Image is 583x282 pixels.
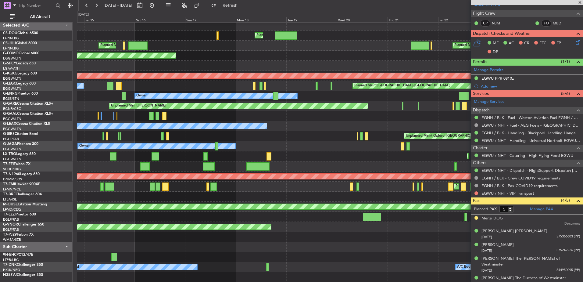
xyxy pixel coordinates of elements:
[473,197,480,204] span: Pax
[481,215,503,222] div: Menzi DOG
[3,92,38,96] a: G-ENRGPraetor 600
[3,273,43,277] a: N358VJChallenger 350
[481,130,580,136] a: EGNH / BLK - Handling - Blackpool Handling Hangar 3 EGNH / BLK
[438,17,489,22] div: Fri 22
[3,107,21,111] a: EGNR/CEG
[474,67,503,73] a: Manage Permits
[208,1,245,10] button: Refresh
[481,268,492,273] span: [DATE]
[481,76,514,81] div: EGWU PPR 0810z
[3,56,21,61] a: EGGW/LTN
[3,273,17,277] span: N358VJ
[473,59,487,66] span: Permits
[3,147,21,151] a: EGGW/LTN
[3,237,21,242] a: WMSA/SZB
[556,234,580,239] span: 575366603 (PP)
[556,268,580,273] span: 544950095 (PP)
[3,132,38,136] a: G-SIRSCitation Excel
[3,102,17,106] span: G-GARE
[481,191,534,196] a: EGWU / NHT - VIP Transport
[561,90,570,97] span: (5/6)
[3,92,17,96] span: G-ENRG
[564,221,580,226] span: Document
[3,167,21,172] a: VHHH/HKG
[111,101,166,110] div: Unplanned Maint [PERSON_NAME]
[481,235,492,239] span: [DATE]
[556,248,580,253] span: 575242226 (PP)
[473,145,488,152] span: Charter
[3,112,53,116] a: G-GAALCessna Citation XLS+
[3,62,16,65] span: G-SPCY
[3,76,21,81] a: EGGW/LTN
[473,90,489,97] span: Services
[256,31,352,40] div: Planned Maint [GEOGRAPHIC_DATA] ([GEOGRAPHIC_DATA])
[3,42,16,45] span: CS-JHH
[3,223,44,226] a: G-VNORChallenger 650
[3,263,17,267] span: T7-DNK
[3,197,17,202] a: LTBA/ISL
[104,3,132,8] span: [DATE] - [DATE]
[3,203,18,206] span: M-OUSE
[473,107,490,114] span: Dispatch
[3,86,21,91] a: EGGW/LTN
[493,40,499,46] span: MF
[3,157,21,161] a: EGGW/LTN
[3,66,20,71] a: LGAV/ATH
[3,142,38,146] a: G-JAGAPhenom 300
[561,197,570,204] span: (4/5)
[84,17,135,22] div: Fri 15
[473,30,531,37] span: Dispatch Checks and Weather
[3,42,37,45] a: CS-JHHGlobal 6000
[406,132,482,141] div: Unplanned Maint Oxford ([GEOGRAPHIC_DATA])
[481,183,558,188] a: EGNH / BLK - Pax COVID19 requirements
[185,17,236,22] div: Sun 17
[473,160,486,167] span: Others
[3,203,47,206] a: M-OUSECitation Mustang
[539,40,546,46] span: FFC
[79,142,90,151] div: Owner
[3,122,16,126] span: G-LEAX
[3,152,16,156] span: LX-TRO
[3,172,40,176] a: T7-N1960Legacy 650
[3,183,15,186] span: T7-EMI
[3,253,16,257] span: 9H-EHC
[481,123,580,128] a: EGWU / NHT - Fuel - AEG Fuels - [GEOGRAPHIC_DATA] / [GEOGRAPHIC_DATA]
[3,132,15,136] span: G-SIRS
[217,3,243,8] span: Refresh
[354,81,450,90] div: Planned Maint [GEOGRAPHIC_DATA] ([GEOGRAPHIC_DATA])
[3,102,53,106] a: G-GARECessna Citation XLS+
[100,41,196,50] div: Planned Maint [GEOGRAPHIC_DATA] ([GEOGRAPHIC_DATA])
[3,72,37,75] a: G-KGKGLegacy 600
[473,10,495,17] span: Flight Crew
[3,31,17,35] span: CS-DOU
[3,213,36,216] a: T7-LZZIPraetor 600
[541,20,551,27] div: FO
[3,253,33,257] a: 9H-EHCPC12/47E
[19,1,54,10] input: Trip Number
[481,248,492,253] span: [DATE]
[3,127,21,131] a: EGGW/LTN
[481,153,573,158] a: EGWU / NHT - Catering - High Flying Food EGWU
[561,58,570,65] span: (1/1)
[3,263,43,267] a: T7-DNKChallenger 350
[3,217,19,222] a: EGLF/FAB
[3,187,21,192] a: LFMN/NCE
[481,175,560,181] a: EGNH / BLK - Crew COVID19 requirements
[3,227,19,232] a: EGLF/FAB
[492,20,506,26] a: NJM
[481,275,566,281] div: [PERSON_NAME] The Duchess of Westminster
[236,17,286,22] div: Mon 18
[3,82,16,85] span: G-LEGC
[3,122,50,126] a: G-LEAXCessna Citation XLS
[135,17,185,22] div: Sat 16
[3,162,30,166] a: T7-FFIFalcon 7X
[3,117,21,121] a: EGGW/LTN
[3,137,19,141] a: EGLF/FAB
[474,206,497,212] label: Planned PAX
[3,82,36,85] a: G-LEGCLegacy 600
[136,91,147,100] div: Owner
[3,177,22,182] a: DNMM/LOS
[481,242,514,248] div: [PERSON_NAME]
[481,138,580,143] a: EGWU / NHT - Handling - Universal Northolt EGWU / NHT
[3,233,34,237] a: T7-PJ29Falcon 7X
